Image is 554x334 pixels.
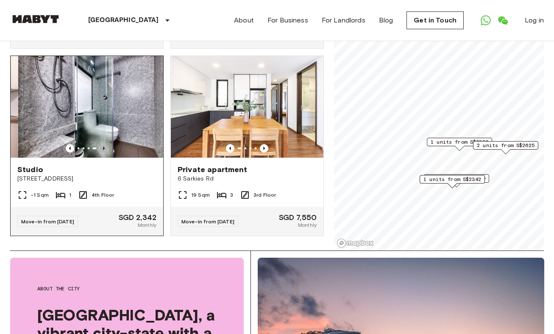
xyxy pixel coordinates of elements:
[279,214,317,221] span: SGD 7,550
[18,56,171,158] img: Marketing picture of unit SG-01-059-004-01
[191,191,210,199] span: 19 Sqm
[178,164,248,175] span: Private apartment
[92,191,114,199] span: 4th Floor
[337,238,374,248] a: Mapbox logo
[10,56,164,236] a: Previous imagePrevious imageStudio[STREET_ADDRESS]-1 Sqm14th FloorMove-in from [DATE]SGD 2,342Mon...
[424,174,489,187] div: Map marker
[420,175,485,188] div: Map marker
[226,144,234,153] button: Previous image
[267,15,308,25] a: For Business
[31,191,49,199] span: -1 Sqm
[477,12,494,29] a: Open WhatsApp
[171,56,323,158] img: Marketing picture of unit SG-01-002-003-01
[37,285,217,292] span: About the city
[431,138,488,146] span: 1 units from S$7550
[88,15,159,25] p: [GEOGRAPHIC_DATA]
[494,12,511,29] a: Open WeChat
[406,11,464,29] a: Get in Touch
[379,15,393,25] a: Blog
[428,175,485,182] span: 1 units from S$3990
[473,141,538,154] div: Map marker
[253,191,276,199] span: 3rd Floor
[21,218,74,225] span: Move-in from [DATE]
[10,15,61,23] img: Habyt
[230,191,233,199] span: 3
[525,15,544,25] a: Log in
[69,191,71,199] span: 1
[178,175,317,183] span: 6 Sarkies Rd
[138,221,156,229] span: Monthly
[17,164,43,175] span: Studio
[298,221,317,229] span: Monthly
[100,144,108,153] button: Previous image
[17,175,156,183] span: [STREET_ADDRESS]
[260,144,268,153] button: Previous image
[427,138,492,151] div: Map marker
[181,218,234,225] span: Move-in from [DATE]
[119,214,156,221] span: SGD 2,342
[423,175,481,183] span: 1 units from S$2342
[477,142,535,149] span: 2 units from S$2625
[322,15,365,25] a: For Landlords
[170,56,324,236] a: Marketing picture of unit SG-01-002-003-01Previous imagePrevious imagePrivate apartment6 Sarkies ...
[234,15,254,25] a: About
[66,144,74,153] button: Previous image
